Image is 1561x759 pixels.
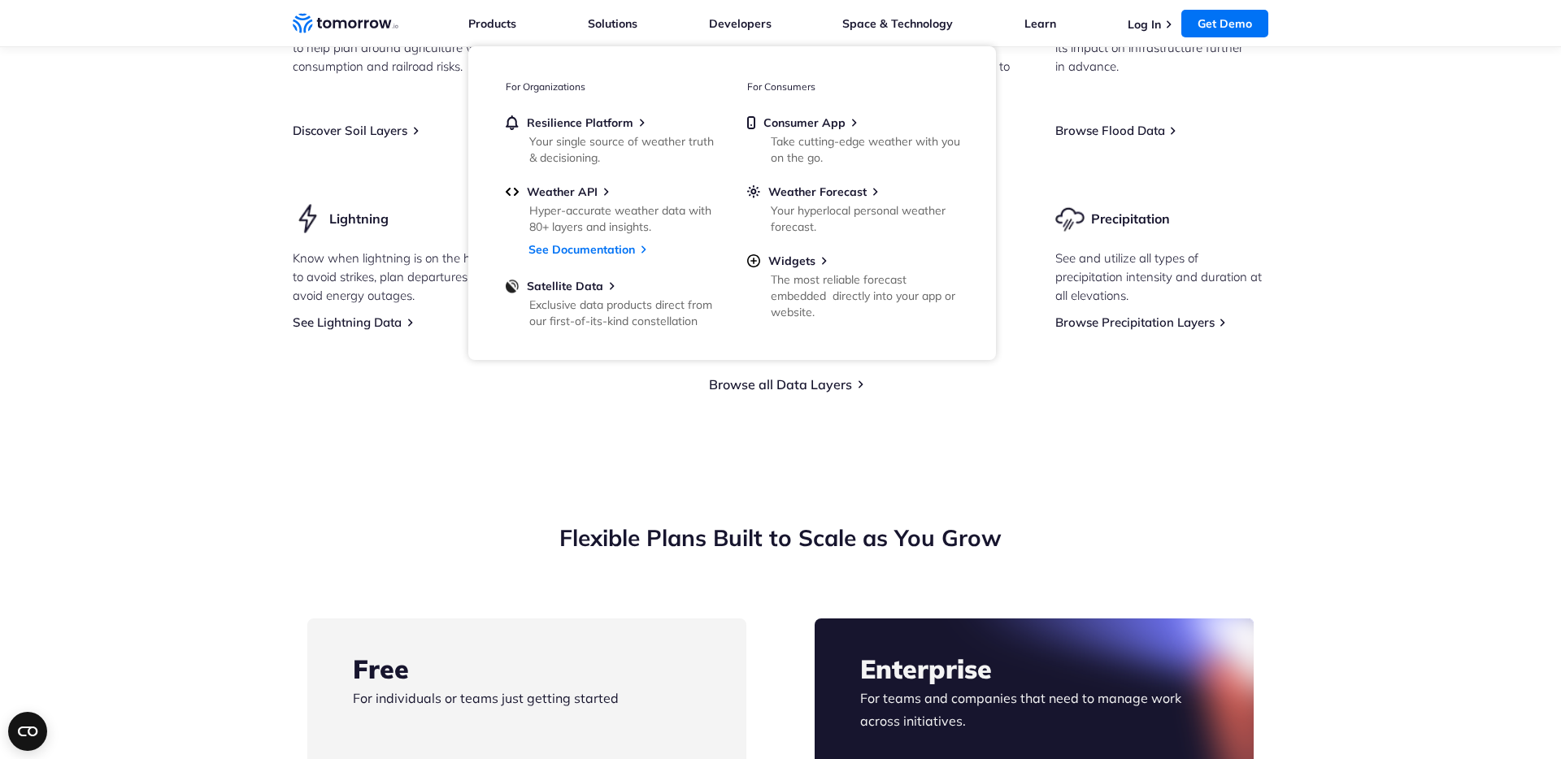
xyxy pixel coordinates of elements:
[506,279,519,293] img: satellite-data-menu.png
[529,133,719,166] div: Your single source of weather truth & decisioning.
[527,115,633,130] span: Resilience Platform
[506,279,717,326] a: Satellite DataExclusive data products direct from our first-of-its-kind constellation
[1024,16,1056,31] a: Learn
[468,16,516,31] a: Products
[293,314,402,330] a: See Lightning Data
[1091,210,1170,228] h3: Precipitation
[709,16,772,31] a: Developers
[1055,123,1165,138] a: Browse Flood Data
[506,115,717,163] a: Resilience PlatformYour single source of weather truth & decisioning.
[293,249,507,305] p: Know when lightning is on the horizon to avoid strikes, plan departures, and avoid energy outages.
[588,16,637,31] a: Solutions
[293,20,507,76] p: Utilize moisture and temperature data to help plan around agriculture water consumption and railr...
[747,80,959,93] h3: For Consumers
[529,202,719,235] div: Hyper-accurate weather data with 80+ layers and insights.
[768,254,815,268] span: Widgets
[1128,17,1161,32] a: Log In
[747,254,760,268] img: plus-circle.svg
[506,115,519,130] img: bell.svg
[293,123,407,138] a: Discover Soil Layers
[506,184,519,199] img: api.svg
[527,279,603,293] span: Satellite Data
[529,297,719,329] div: Exclusive data products direct from our first-of-its-kind constellation
[528,242,635,257] a: See Documentation
[293,11,398,36] a: Home link
[1055,314,1215,330] a: Browse Precipitation Layers
[709,376,852,393] a: Browse all Data Layers
[747,184,760,199] img: sun.svg
[771,202,960,235] div: Your hyperlocal personal weather forecast.
[747,115,755,130] img: mobile.svg
[771,271,960,320] div: The most reliable forecast embedded directly into your app or website.
[763,115,846,130] span: Consumer App
[747,115,959,163] a: Consumer AppTake cutting-edge weather with you on the go.
[1055,20,1269,76] p: Determine the thread of flooding and its impact on infrastructure further in advance.
[842,16,953,31] a: Space & Technology
[506,80,717,93] h3: For Organizations
[527,184,598,199] span: Weather API
[353,687,701,732] p: For individuals or teams just getting started
[307,523,1254,553] h2: Flexible Plans Built to Scale as You Grow
[506,184,717,232] a: Weather APIHyper-accurate weather data with 80+ layers and insights.
[771,133,960,166] div: Take cutting-edge weather with you on the go.
[8,712,47,751] button: Open CMP widget
[768,184,867,199] span: Weather Forecast
[329,210,389,228] h3: Lightning
[747,254,959,317] a: WidgetsThe most reliable forecast embedded directly into your app or website.
[353,651,701,687] h3: Free
[747,184,959,232] a: Weather ForecastYour hyperlocal personal weather forecast.
[1055,249,1269,305] p: See and utilize all types of precipitation intensity and duration at all elevations.
[1181,10,1268,37] a: Get Demo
